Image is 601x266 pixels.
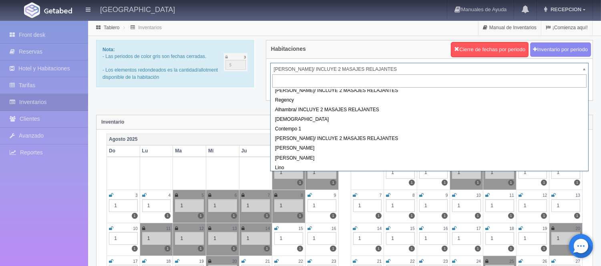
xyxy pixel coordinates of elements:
[272,154,587,163] div: [PERSON_NAME]
[272,115,587,124] div: [DEMOGRAPHIC_DATA]
[272,134,587,144] div: [PERSON_NAME]/ INCLUYE 2 MASAJES RELAJANTES
[272,144,587,153] div: [PERSON_NAME]
[272,96,587,105] div: Regency
[272,86,587,96] div: [PERSON_NAME]/ INCLUYE 2 MASAJES RELAJANTES
[272,163,587,173] div: Lino
[272,105,587,115] div: Alhambra/ INCLUYE 2 MASAJES RELAJANTES
[272,124,587,134] div: Contempo 1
